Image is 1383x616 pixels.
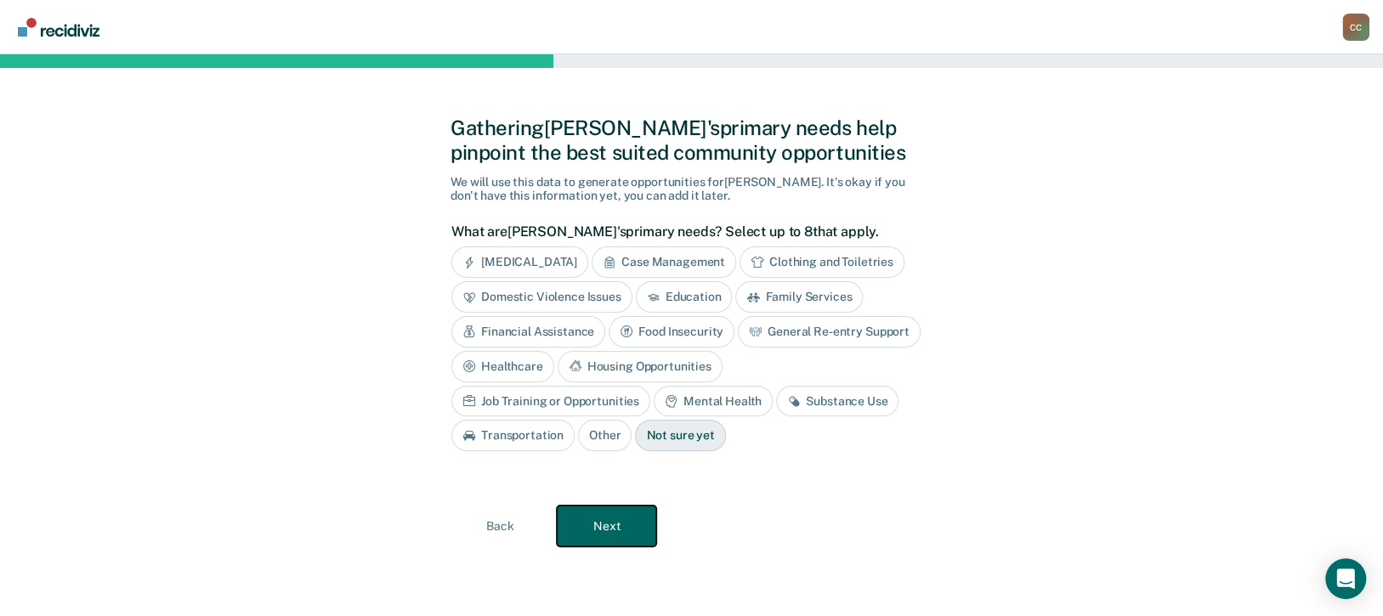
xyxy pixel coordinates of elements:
div: Case Management [592,246,736,278]
div: Open Intercom Messenger [1325,558,1366,599]
div: Financial Assistance [451,316,605,348]
div: Other [578,420,632,451]
div: Not sure yet [635,420,725,451]
div: [MEDICAL_DATA] [451,246,588,278]
div: General Re-entry Support [738,316,921,348]
img: Recidiviz [18,18,99,37]
label: What are [PERSON_NAME]'s primary needs? Select up to 8 that apply. [451,223,923,240]
div: Domestic Violence Issues [451,281,632,313]
div: We will use this data to generate opportunities for [PERSON_NAME] . It's okay if you don't have t... [451,175,932,204]
div: Family Services [735,281,863,313]
div: Food Insecurity [609,316,734,348]
div: Mental Health [654,386,773,417]
button: Next [557,506,656,546]
div: Housing Opportunities [558,351,723,382]
div: Substance Use [776,386,898,417]
div: Education [636,281,733,313]
div: Clothing and Toiletries [740,246,904,278]
div: Transportation [451,420,575,451]
button: Profile dropdown button [1342,14,1369,41]
div: Healthcare [451,351,554,382]
button: Back [451,506,550,546]
div: C C [1342,14,1369,41]
div: Job Training or Opportunities [451,386,650,417]
div: Gathering [PERSON_NAME]'s primary needs help pinpoint the best suited community opportunities [451,116,932,165]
